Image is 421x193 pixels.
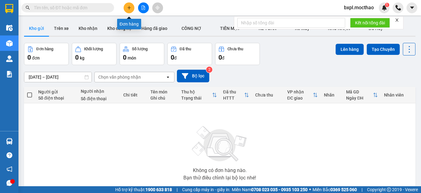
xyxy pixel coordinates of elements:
[227,47,243,51] div: Chưa thu
[6,55,13,62] img: warehouse-icon
[367,44,400,55] button: Tạo Chuyến
[182,186,230,193] span: Cung cấp máy in - giấy in:
[117,19,141,29] div: Đơn hàng
[237,18,345,28] input: Nhập số tổng đài
[222,55,224,60] span: đ
[206,67,212,73] sup: 2
[180,47,191,51] div: Đã thu
[355,19,385,26] span: Kết nối tổng đài
[309,188,311,191] span: ⚪️
[38,89,75,94] div: Người gửi
[219,54,222,61] span: 0
[193,168,247,173] div: Không có đơn hàng nào.
[24,72,92,82] input: Select a date range.
[346,89,373,94] div: Mã GD
[407,2,417,13] button: caret-down
[127,6,131,10] span: plus
[171,54,174,61] span: 0
[32,55,40,60] span: đơn
[132,47,148,51] div: Số lượng
[102,21,137,36] button: Kho công nợ
[81,96,117,101] div: Số điện thoại
[284,87,321,103] th: Toggle SortBy
[145,187,172,192] strong: 1900 633 818
[5,4,13,13] img: logo-vxr
[223,89,244,94] div: Đã thu
[138,2,149,13] button: file-add
[75,54,79,61] span: 0
[330,187,357,192] strong: 0369 525 060
[350,18,390,28] button: Kết nối tổng đài
[155,6,160,10] span: aim
[6,25,13,31] img: warehouse-icon
[386,3,388,7] span: 1
[27,54,31,61] span: 0
[141,6,145,10] span: file-add
[336,44,364,55] button: Lên hàng
[395,18,399,22] span: close
[346,96,373,101] div: Ngày ĐH
[362,186,362,193] span: |
[167,43,212,65] button: Đã thu0đ
[287,89,313,94] div: VP nhận
[287,96,313,101] div: ĐC giao
[137,21,172,36] button: Hàng đã giao
[324,92,340,97] div: Nhãn
[220,26,240,31] span: TIỀN MẶT
[150,96,175,101] div: Ghi chú
[98,74,141,80] div: Chọn văn phòng nhận
[409,5,415,10] span: caret-down
[49,21,74,36] button: Trên xe
[223,96,244,101] div: HTTT
[6,40,13,47] img: warehouse-icon
[38,96,75,101] div: Số điện thoại
[382,5,387,10] img: icon-new-feature
[215,43,260,65] button: Chưa thu0đ
[343,87,381,103] th: Toggle SortBy
[6,71,13,77] img: solution-icon
[26,6,30,10] span: search
[177,70,209,82] button: Bộ lọc
[36,47,53,51] div: Đơn hàng
[80,55,84,60] span: kg
[232,186,308,193] span: Miền Nam
[251,187,308,192] strong: 0708 023 035 - 0935 103 250
[128,55,136,60] span: món
[74,21,102,36] button: Kho nhận
[115,186,172,193] span: Hỗ trợ kỹ thuật:
[124,2,134,13] button: plus
[384,92,412,97] div: Nhân viên
[123,54,126,61] span: 0
[72,43,116,65] button: Khối lượng0kg
[81,89,117,94] div: Người nhận
[189,122,251,166] img: svg+xml;base64,PHN2ZyBjbGFzcz0ibGlzdC1wbHVnX19zdmciIHhtbG5zPSJodHRwOi8vd3d3LnczLm9yZy8yMDAwL3N2Zy...
[395,5,401,10] img: phone-icon
[34,4,107,11] input: Tìm tên, số ĐT hoặc mã đơn
[6,180,12,186] span: message
[220,87,252,103] th: Toggle SortBy
[181,89,212,94] div: Thu hộ
[6,152,12,158] span: question-circle
[152,2,163,13] button: aim
[84,47,103,51] div: Khối lượng
[123,92,144,97] div: Chi tiết
[174,55,177,60] span: đ
[24,21,49,36] button: Kho gửi
[339,4,379,11] span: bxpl.mocthao
[255,92,281,97] div: Chưa thu
[6,166,12,172] span: notification
[181,96,212,101] div: Trạng thái
[313,186,357,193] span: Miền Bắc
[150,89,175,94] div: Tên món
[166,75,170,80] svg: open
[183,175,256,180] div: Bạn thử điều chỉnh lại bộ lọc nhé!
[24,43,69,65] button: Đơn hàng0đơn
[120,43,164,65] button: Số lượng0món
[385,3,389,7] sup: 1
[6,138,13,145] img: warehouse-icon
[182,26,202,31] span: CÔNG NỢ
[178,87,220,103] th: Toggle SortBy
[387,187,391,192] span: copyright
